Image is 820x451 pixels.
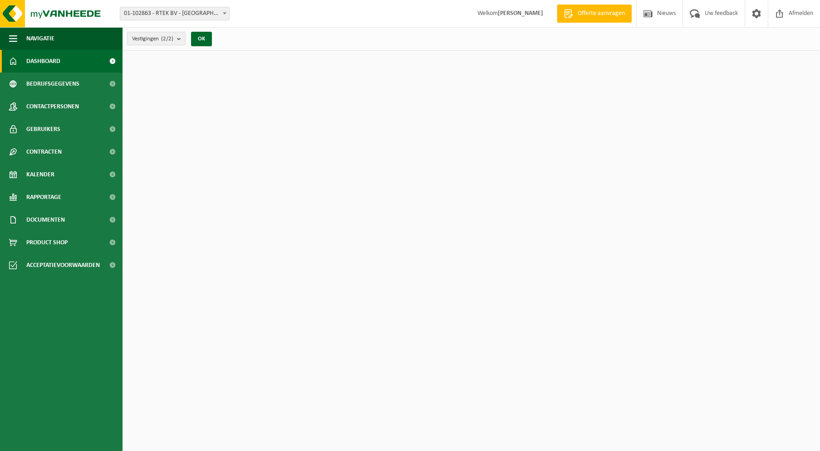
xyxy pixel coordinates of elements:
[557,5,632,23] a: Offerte aanvragen
[26,50,60,73] span: Dashboard
[132,32,173,46] span: Vestigingen
[26,118,60,141] span: Gebruikers
[26,27,54,50] span: Navigatie
[120,7,229,20] span: 01-102863 - RTEK BV - DESTELBERGEN
[26,73,79,95] span: Bedrijfsgegevens
[161,36,173,42] count: (2/2)
[120,7,230,20] span: 01-102863 - RTEK BV - DESTELBERGEN
[575,9,627,18] span: Offerte aanvragen
[26,209,65,231] span: Documenten
[26,163,54,186] span: Kalender
[26,254,100,276] span: Acceptatievoorwaarden
[26,231,68,254] span: Product Shop
[191,32,212,46] button: OK
[498,10,543,17] strong: [PERSON_NAME]
[5,431,152,451] iframe: chat widget
[26,186,61,209] span: Rapportage
[26,95,79,118] span: Contactpersonen
[127,32,186,45] button: Vestigingen(2/2)
[26,141,62,163] span: Contracten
